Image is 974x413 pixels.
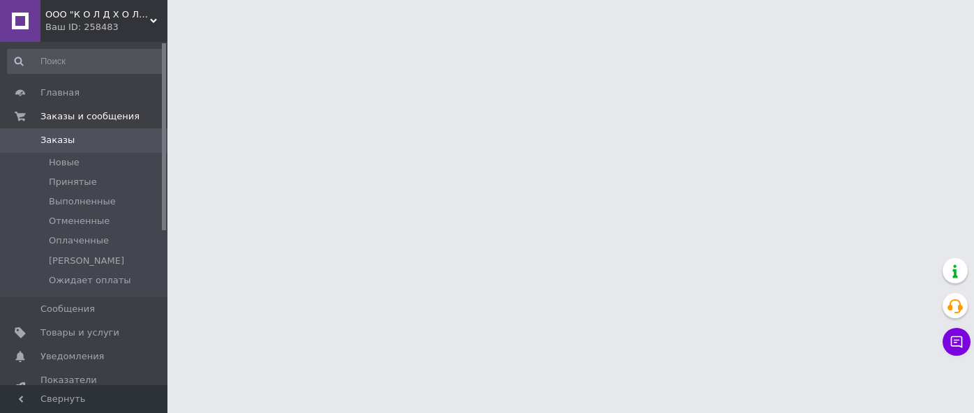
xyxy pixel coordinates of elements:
[49,274,131,287] span: Ожидает оплаты
[49,195,116,208] span: Выполненные
[49,215,110,227] span: Отмененные
[943,328,971,356] button: Чат с покупателем
[49,234,109,247] span: Оплаченные
[40,350,104,363] span: Уведомления
[45,8,150,21] span: ООО "К О Л Д Х О Л О Д"
[40,326,119,339] span: Товары и услуги
[40,134,75,147] span: Заказы
[40,303,95,315] span: Сообщения
[40,110,140,123] span: Заказы и сообщения
[49,255,124,267] span: [PERSON_NAME]
[45,21,167,33] div: Ваш ID: 258483
[40,374,129,399] span: Показатели работы компании
[40,87,80,99] span: Главная
[7,49,165,74] input: Поиск
[49,176,97,188] span: Принятые
[49,156,80,169] span: Новые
